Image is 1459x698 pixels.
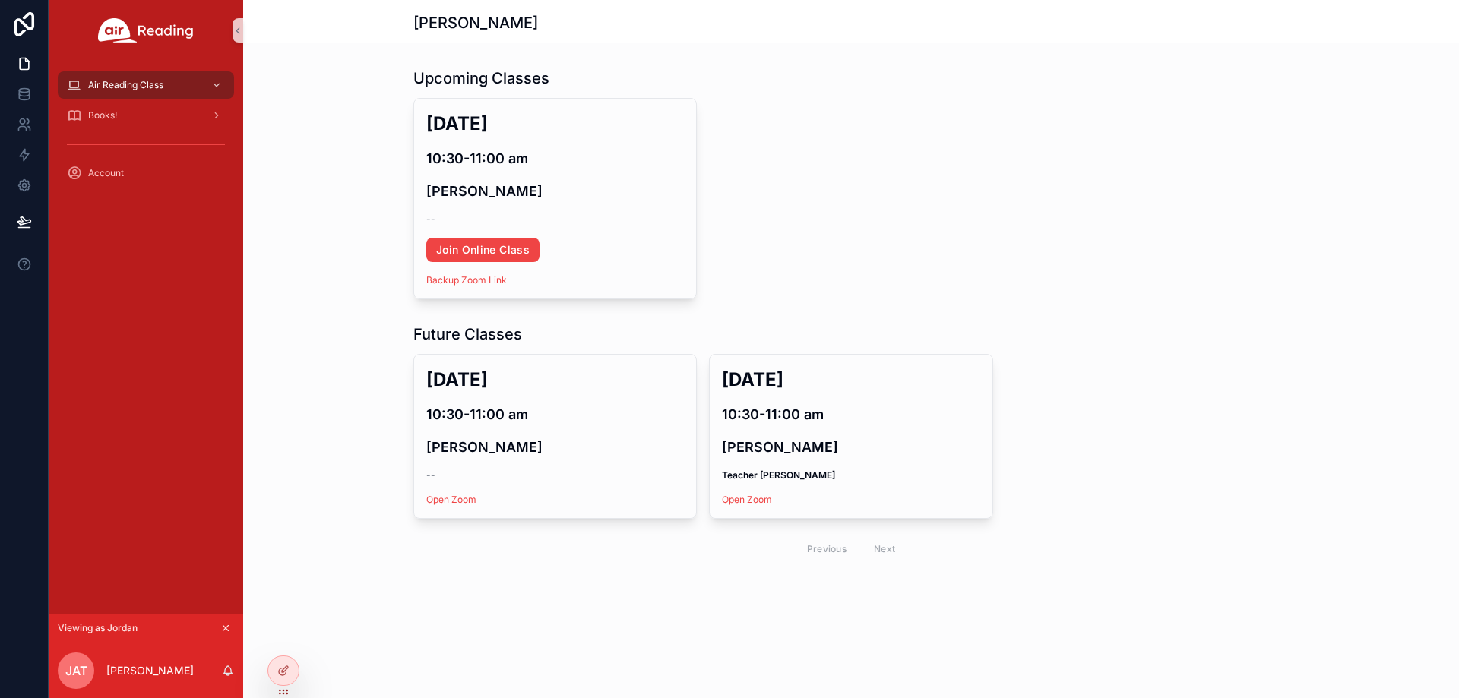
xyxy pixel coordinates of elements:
[426,274,507,286] a: Backup Zoom Link
[58,622,138,634] span: Viewing as Jordan
[426,367,684,392] h2: [DATE]
[58,71,234,99] a: Air Reading Class
[98,18,194,43] img: App logo
[426,437,684,457] h4: [PERSON_NAME]
[49,61,243,207] div: scrollable content
[426,148,684,169] h4: 10:30-11:00 am
[426,111,684,136] h2: [DATE]
[58,159,234,187] a: Account
[106,663,194,678] p: [PERSON_NAME]
[426,494,476,505] a: Open Zoom
[426,213,435,226] span: --
[722,494,772,505] a: Open Zoom
[88,109,117,122] span: Books!
[426,469,435,482] span: --
[65,662,87,680] span: JAT
[722,469,835,481] strong: Teacher [PERSON_NAME]
[426,238,540,262] a: Join Online Class
[722,404,980,425] h4: 10:30-11:00 am
[88,79,163,91] span: Air Reading Class
[88,167,124,179] span: Account
[413,12,538,33] h1: [PERSON_NAME]
[426,404,684,425] h4: 10:30-11:00 am
[426,181,684,201] h4: [PERSON_NAME]
[413,324,522,345] h1: Future Classes
[722,367,980,392] h2: [DATE]
[413,68,549,89] h1: Upcoming Classes
[722,437,980,457] h4: [PERSON_NAME]
[58,102,234,129] a: Books!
